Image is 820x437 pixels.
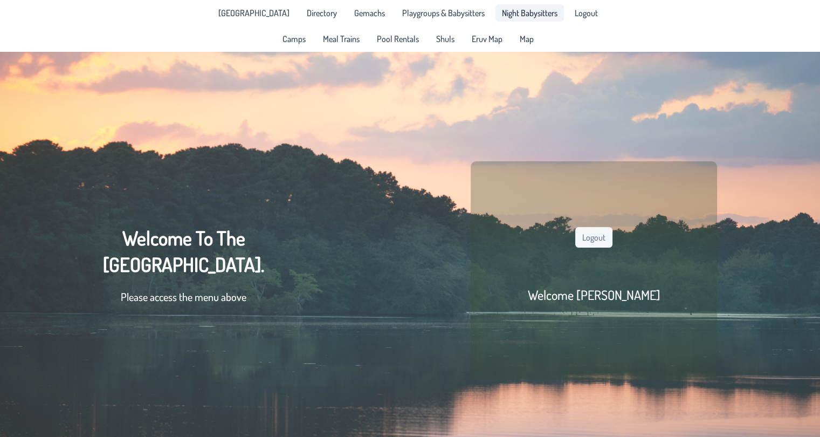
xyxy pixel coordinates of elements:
span: Pool Rentals [377,35,419,43]
a: Eruv Map [465,30,509,47]
span: Logout [575,9,598,17]
span: Directory [307,9,337,17]
a: Map [513,30,540,47]
li: Pine Lake Park [212,4,296,22]
span: Night Babysitters [502,9,557,17]
a: Playgroups & Babysitters [396,4,491,22]
span: Meal Trains [323,35,360,43]
a: [GEOGRAPHIC_DATA] [212,4,296,22]
a: Pool Rentals [370,30,425,47]
h2: Welcome [PERSON_NAME] [527,286,660,303]
span: Map [520,35,534,43]
a: Camps [276,30,312,47]
li: Logout [568,4,604,22]
span: Shuls [436,35,454,43]
a: Meal Trains [316,30,366,47]
span: Playgroups & Babysitters [402,9,485,17]
span: Gemachs [354,9,385,17]
span: Camps [282,35,306,43]
button: Logout [575,227,612,248]
div: Welcome To The [GEOGRAPHIC_DATA]. [103,225,264,316]
a: Night Babysitters [495,4,564,22]
span: Eruv Map [472,35,502,43]
a: Directory [300,4,343,22]
p: Please access the menu above [103,289,264,305]
a: Gemachs [348,4,391,22]
a: Shuls [430,30,461,47]
span: [GEOGRAPHIC_DATA] [218,9,290,17]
